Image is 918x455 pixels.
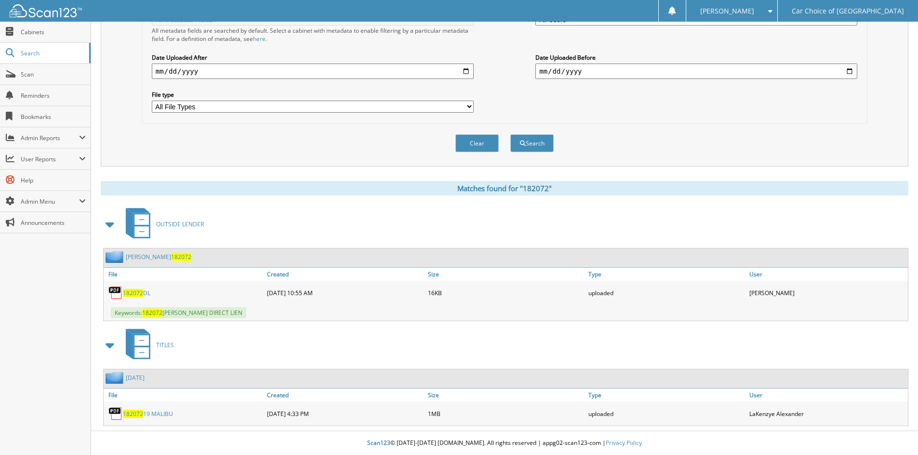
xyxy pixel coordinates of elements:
div: © [DATE]-[DATE] [DOMAIN_NAME]. All rights reserved | appg02-scan123-com | [91,431,918,455]
img: PDF.png [108,406,123,421]
div: Matches found for "182072" [101,181,908,195]
a: Privacy Policy [606,439,642,447]
div: uploaded [586,283,747,302]
span: 182072 [123,410,143,418]
span: 182072 [142,309,162,317]
div: 1MB [426,404,586,423]
input: start [152,64,474,79]
a: Size [426,268,586,281]
span: Help [21,176,86,184]
a: OUTSIDE LENDER [120,205,204,243]
a: Type [586,389,747,402]
span: Scan123 [367,439,390,447]
a: here [253,35,266,43]
span: 182072 [123,289,143,297]
a: File [104,389,265,402]
button: Clear [455,134,499,152]
span: Reminders [21,91,86,100]
span: Car Choice of [GEOGRAPHIC_DATA] [792,8,904,14]
div: All metadata fields are searched by default. Select a cabinet with metadata to enable filtering b... [152,26,474,43]
div: LaKenzye Alexander [747,404,908,423]
span: Scan [21,70,86,78]
a: Created [265,268,426,281]
span: 182072 [171,253,191,261]
a: Type [586,268,747,281]
span: Admin Menu [21,197,79,206]
div: [PERSON_NAME] [747,283,908,302]
span: Cabinets [21,28,86,36]
a: [DATE] [126,374,145,382]
img: PDF.png [108,286,123,300]
a: User [747,268,908,281]
label: Date Uploaded After [152,53,474,62]
a: Size [426,389,586,402]
span: [PERSON_NAME] [700,8,754,14]
a: Created [265,389,426,402]
div: [DATE] 10:55 AM [265,283,426,302]
a: File [104,268,265,281]
img: folder2.png [106,372,126,384]
label: Date Uploaded Before [535,53,857,62]
span: Bookmarks [21,113,86,121]
a: 18207219 MALIBU [123,410,173,418]
button: Search [510,134,554,152]
span: TITLES [156,341,174,349]
a: TITLES [120,326,174,364]
a: 182072DL [123,289,150,297]
span: Admin Reports [21,134,79,142]
input: end [535,64,857,79]
div: [DATE] 4:33 PM [265,404,426,423]
a: User [747,389,908,402]
span: Keywords: [PERSON_NAME] DIRECT LIEN [111,307,246,318]
span: Search [21,49,84,57]
span: OUTSIDE LENDER [156,220,204,228]
img: folder2.png [106,251,126,263]
span: User Reports [21,155,79,163]
div: uploaded [586,404,747,423]
a: [PERSON_NAME]182072 [126,253,191,261]
iframe: Chat Widget [870,409,918,455]
img: scan123-logo-white.svg [10,4,82,17]
div: 16KB [426,283,586,302]
span: Announcements [21,219,86,227]
label: File type [152,91,474,99]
